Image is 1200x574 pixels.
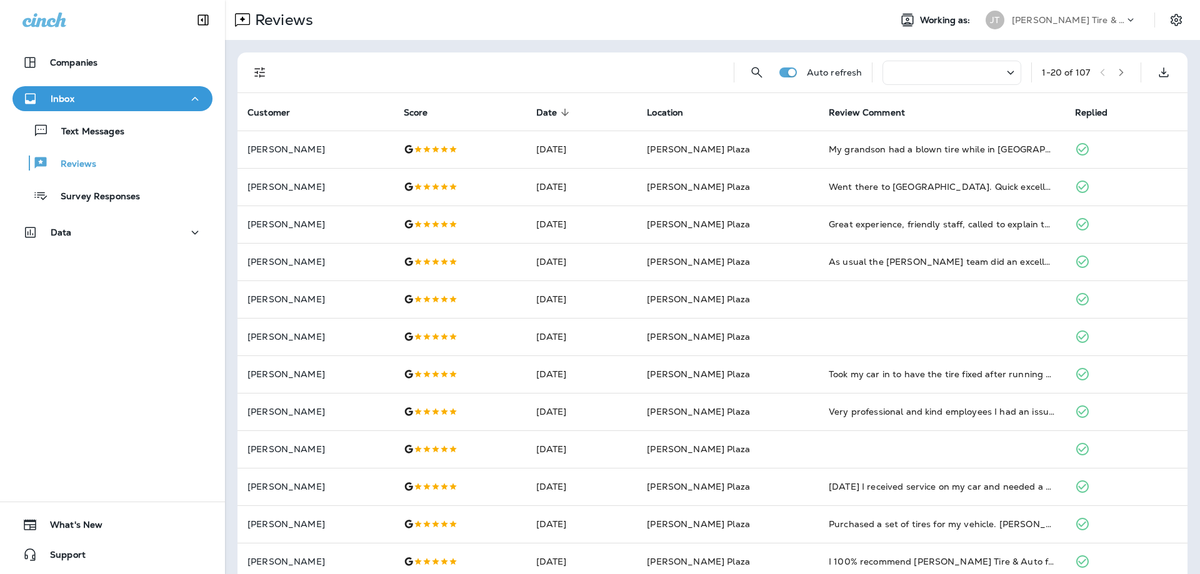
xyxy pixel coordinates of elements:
p: Survey Responses [48,191,140,203]
button: Data [12,220,212,245]
span: [PERSON_NAME] Plaza [647,406,750,417]
span: Working as: [920,15,973,26]
button: Export as CSV [1151,60,1176,85]
p: Reviews [48,159,96,171]
div: JT [986,11,1004,29]
button: Text Messages [12,117,212,144]
td: [DATE] [526,243,637,280]
td: [DATE] [526,205,637,243]
p: Auto refresh [807,67,862,77]
button: Survey Responses [12,182,212,209]
span: Review Comment [829,107,905,118]
span: Location [647,107,683,118]
p: [PERSON_NAME] Tire & Auto [1012,15,1124,25]
td: [DATE] [526,430,637,468]
span: Customer [247,107,290,118]
span: [PERSON_NAME] Plaza [647,481,750,492]
span: [PERSON_NAME] Plaza [647,331,750,342]
div: Today I received service on my car and needed a new alternator. The store manager, Hal, was frien... [829,480,1055,493]
span: Review Comment [829,107,921,118]
span: Date [536,107,557,118]
button: Inbox [12,86,212,111]
p: Data [51,227,72,237]
span: Replied [1075,107,1107,118]
td: [DATE] [526,131,637,168]
span: What's New [37,520,102,535]
span: [PERSON_NAME] Plaza [647,518,750,530]
button: Filters [247,60,272,85]
span: [PERSON_NAME] Plaza [647,219,750,230]
td: [DATE] [526,280,637,318]
div: Great experience, friendly staff, called to explain the problem and fix, along with the cost to r... [829,218,1055,230]
span: Score [404,107,428,118]
p: [PERSON_NAME] [247,294,384,304]
span: Support [37,550,86,565]
div: I 100% recommend Jensen Tire & Auto for any tire or service needs. It is hard to find honest auto... [829,555,1055,568]
span: Score [404,107,444,118]
p: [PERSON_NAME] [247,519,384,529]
p: [PERSON_NAME] [247,219,384,229]
div: As usual the Jensen team did an excellent job. Service was friendly and vehicle was ready when pr... [829,255,1055,268]
td: [DATE] [526,468,637,505]
button: What's New [12,512,212,537]
td: [DATE] [526,393,637,430]
div: 1 - 20 of 107 [1042,67,1090,77]
p: [PERSON_NAME] [247,557,384,567]
td: [DATE] [526,505,637,543]
td: [DATE] [526,318,637,355]
div: Purchased a set of tires for my vehicle. Hal was excellent at providing advice based on the vehic... [829,518,1055,530]
p: Text Messages [49,126,124,138]
div: Very professional and kind employees I had an issue with my roters and pads on my front brakes an... [829,405,1055,418]
span: [PERSON_NAME] Plaza [647,256,750,267]
td: [DATE] [526,168,637,205]
button: Settings [1165,9,1187,31]
p: [PERSON_NAME] [247,444,384,454]
p: [PERSON_NAME] [247,182,384,192]
span: [PERSON_NAME] Plaza [647,294,750,305]
div: Took my car in to have the tire fixed after running over a nail. They got it right in, was a shor... [829,368,1055,380]
div: My grandson had a blown tire while in Omaha. I called Jensen and let them know he was coming in a... [829,143,1055,156]
p: Companies [50,57,97,67]
span: [PERSON_NAME] Plaza [647,443,750,455]
button: Support [12,542,212,567]
p: [PERSON_NAME] [247,257,384,267]
div: Went there to mount tire. Quick excellent service [829,181,1055,193]
span: Replied [1075,107,1124,118]
span: [PERSON_NAME] Plaza [647,144,750,155]
p: [PERSON_NAME] [247,332,384,342]
p: Reviews [250,11,313,29]
p: Inbox [51,94,74,104]
p: [PERSON_NAME] [247,407,384,417]
span: Location [647,107,699,118]
span: [PERSON_NAME] Plaza [647,369,750,380]
span: Customer [247,107,306,118]
span: [PERSON_NAME] Plaza [647,181,750,192]
button: Search Reviews [744,60,769,85]
span: [PERSON_NAME] Plaza [647,556,750,567]
p: [PERSON_NAME] [247,482,384,492]
p: [PERSON_NAME] [247,144,384,154]
button: Collapse Sidebar [186,7,221,32]
button: Reviews [12,150,212,176]
button: Companies [12,50,212,75]
p: [PERSON_NAME] [247,369,384,379]
span: Date [536,107,574,118]
td: [DATE] [526,355,637,393]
